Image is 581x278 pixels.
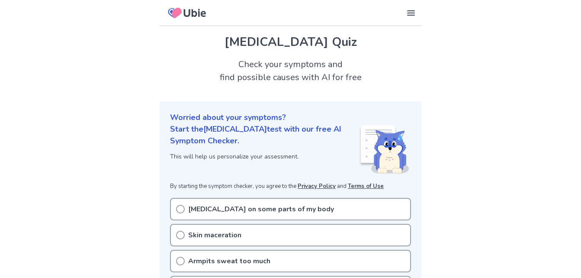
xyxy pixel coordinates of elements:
[170,33,411,51] h1: [MEDICAL_DATA] Quiz
[188,256,270,266] p: Armpits sweat too much
[170,112,411,123] p: Worried about your symptoms?
[170,152,359,161] p: This will help us personalize your assessment.
[188,204,334,214] p: [MEDICAL_DATA] on some parts of my body
[348,182,384,190] a: Terms of Use
[298,182,336,190] a: Privacy Policy
[160,58,421,84] h2: Check your symptoms and find possible causes with AI for free
[170,182,411,191] p: By starting the symptom checker, you agree to the and
[359,125,409,174] img: Shiba
[170,123,359,147] p: Start the [MEDICAL_DATA] test with our free AI Symptom Checker.
[188,230,241,240] p: Skin maceration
